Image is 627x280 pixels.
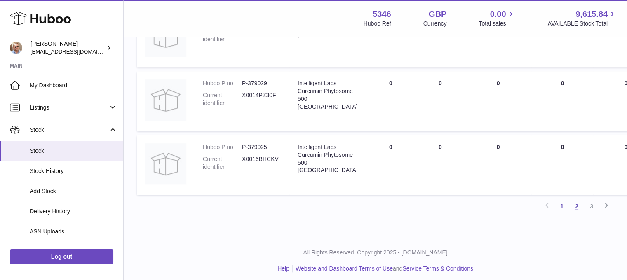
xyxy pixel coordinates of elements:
td: 0 [465,71,532,131]
td: 0 [531,7,593,67]
a: Help [277,265,289,272]
strong: GBP [429,9,446,20]
span: 0.00 [490,9,506,20]
img: support@radoneltd.co.uk [10,42,22,54]
dt: Current identifier [203,91,242,107]
dt: Huboo P no [203,79,242,87]
td: 0 [366,71,416,131]
p: All Rights Reserved. Copyright 2025 - [DOMAIN_NAME] [130,249,620,257]
td: 0 [531,135,593,195]
td: 0 [366,135,416,195]
a: 9,615.84 AVAILABLE Stock Total [547,9,617,28]
dd: P-379029 [242,79,281,87]
span: 9,615.84 [575,9,608,20]
li: and [293,265,473,273]
div: [PERSON_NAME] [31,40,105,56]
a: 3 [584,199,599,214]
strong: 5346 [373,9,391,20]
span: AVAILABLE Stock Total [547,20,617,28]
dd: X0016BHCKV [242,155,281,171]
div: Currency [423,20,447,28]
span: Stock [30,147,117,155]
a: Log out [10,249,113,264]
dt: Current identifier [203,155,242,171]
span: Stock [30,126,108,134]
span: Total sales [479,20,515,28]
a: Website and Dashboard Terms of Use [296,265,393,272]
span: Add Stock [30,187,117,195]
td: 0 [366,7,416,67]
div: Huboo Ref [364,20,391,28]
a: Service Terms & Conditions [402,265,473,272]
span: Delivery History [30,208,117,215]
img: product image [145,16,186,57]
dd: P-379025 [242,143,281,151]
span: Listings [30,104,108,112]
span: [EMAIL_ADDRESS][DOMAIN_NAME] [31,48,121,55]
div: Intelligent Labs Curcumin Phytosome 500 [GEOGRAPHIC_DATA] [298,79,358,111]
a: 0.00 Total sales [479,9,515,28]
dd: X0014PZ30F [242,91,281,107]
a: 1 [554,199,569,214]
td: 0 [465,7,532,67]
a: 2 [569,199,584,214]
span: Stock History [30,167,117,175]
div: Intelligent Labs Curcumin Phytosome 500 [GEOGRAPHIC_DATA] [298,143,358,175]
img: product image [145,143,186,184]
dt: Huboo P no [203,143,242,151]
td: 0 [465,135,532,195]
span: My Dashboard [30,82,117,89]
td: 0 [416,7,465,67]
td: 0 [416,135,465,195]
td: 0 [416,71,465,131]
img: product image [145,79,186,121]
td: 0 [531,71,593,131]
span: ASN Uploads [30,228,117,236]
